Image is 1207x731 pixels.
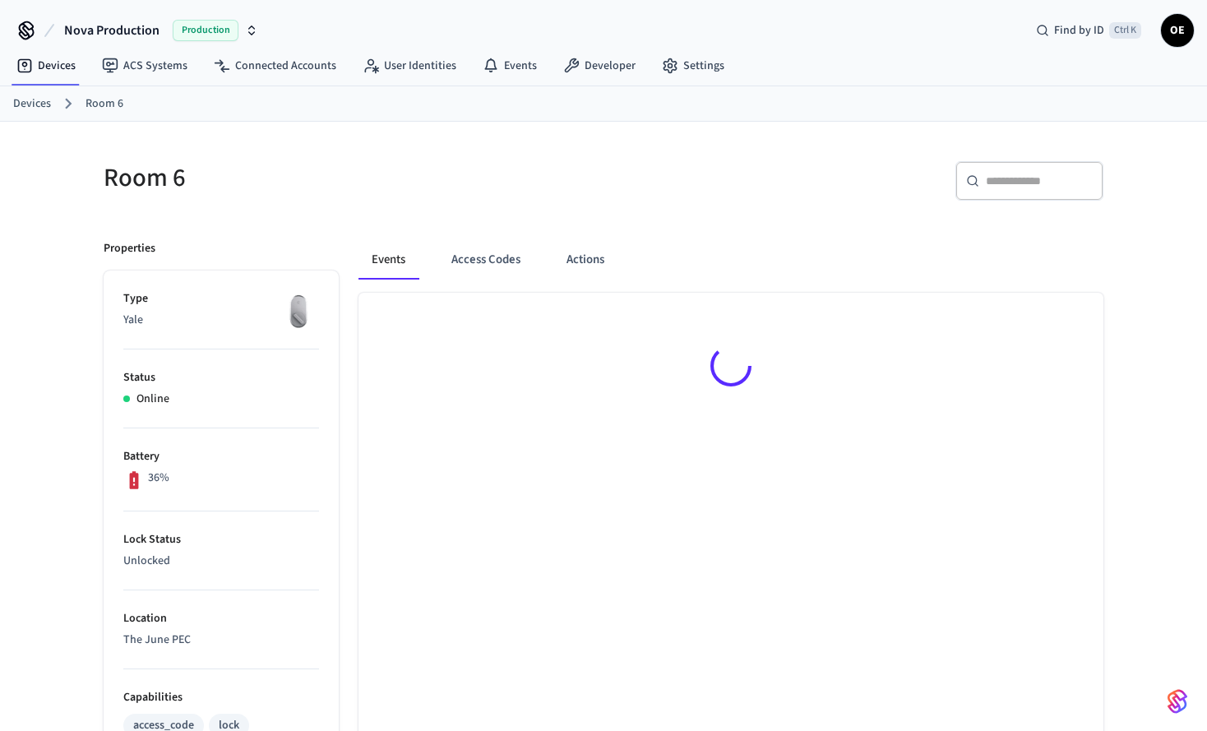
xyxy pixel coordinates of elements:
span: OE [1163,16,1192,45]
p: Capabilities [123,689,319,706]
a: Connected Accounts [201,51,349,81]
a: Events [469,51,550,81]
h5: Room 6 [104,161,594,195]
img: August Wifi Smart Lock 3rd Gen, Silver, Front [278,290,319,331]
span: Production [173,20,238,41]
p: Yale [123,312,319,329]
p: Type [123,290,319,308]
a: User Identities [349,51,469,81]
p: Lock Status [123,531,319,548]
div: Find by IDCtrl K [1023,16,1154,45]
a: Room 6 [86,95,123,113]
p: Properties [104,240,155,257]
div: ant example [358,240,1103,280]
button: Events [358,240,419,280]
a: Devices [3,51,89,81]
p: Unlocked [123,553,319,570]
span: Find by ID [1054,22,1104,39]
a: ACS Systems [89,51,201,81]
span: Nova Production [64,21,160,40]
span: Ctrl K [1109,22,1141,39]
a: Developer [550,51,649,81]
img: SeamLogoGradient.69752ec5.svg [1168,688,1187,715]
p: Status [123,369,319,386]
p: Location [123,610,319,627]
p: 36% [148,470,169,487]
p: Battery [123,448,319,465]
button: Access Codes [438,240,534,280]
button: Actions [553,240,617,280]
a: Settings [649,51,738,81]
p: The June PEC [123,632,319,649]
a: Devices [13,95,51,113]
button: OE [1161,14,1194,47]
p: Online [136,391,169,408]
